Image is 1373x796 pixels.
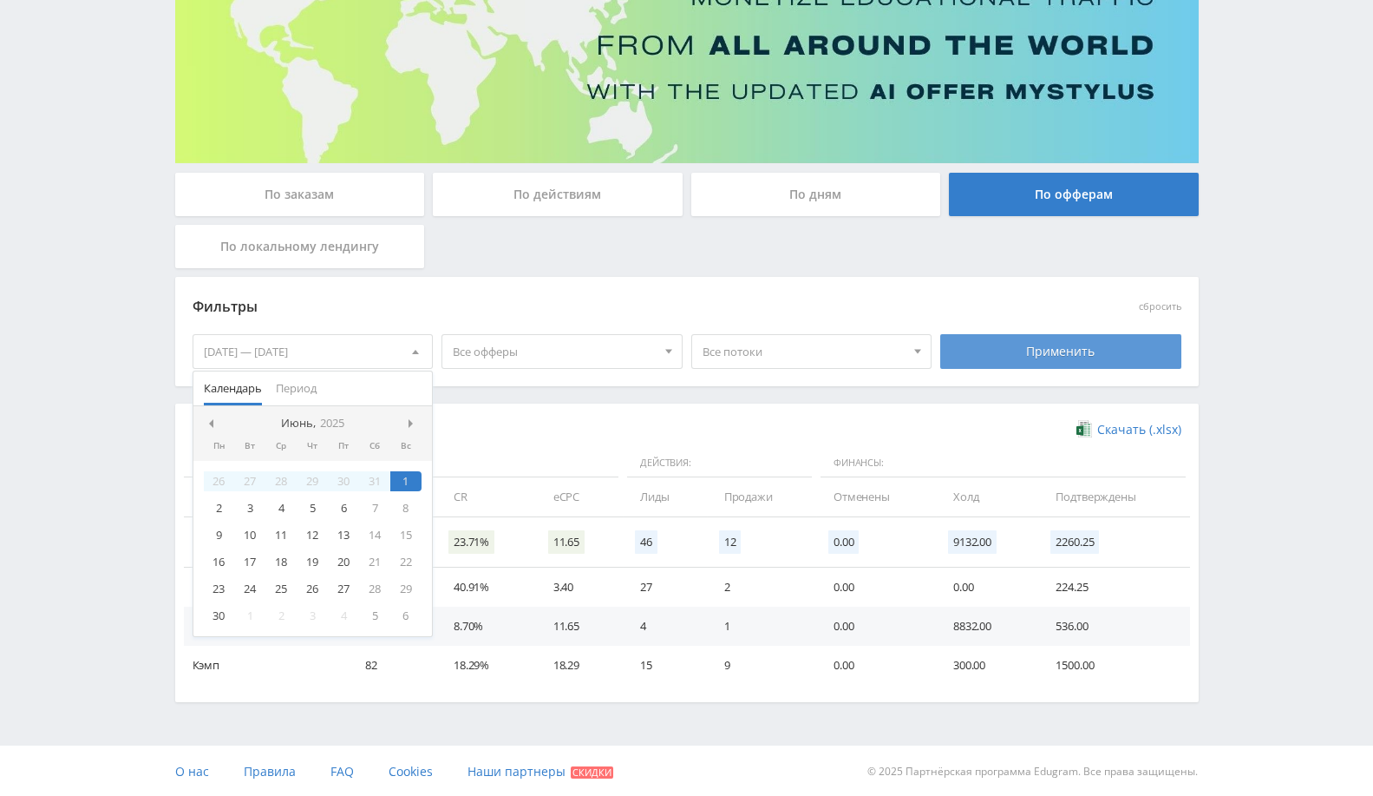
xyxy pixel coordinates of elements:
div: 4 [328,606,359,626]
td: Продажи [707,477,816,516]
td: 0.00 [816,568,936,607]
div: 30 [204,606,235,626]
td: 18.29 [536,646,623,685]
div: Применить [940,334,1181,369]
div: 11 [265,525,297,545]
div: 31 [359,471,390,491]
div: Июнь, [274,417,351,431]
div: Вт [234,441,265,451]
img: xlsx [1076,420,1091,437]
div: Вс [390,441,422,451]
td: 27 [623,568,707,607]
td: 0.00 [816,607,936,646]
td: 300.00 [936,646,1038,685]
td: Итого: [184,517,349,568]
button: Календарь [197,372,269,405]
div: По дням [691,173,941,216]
div: 10 [234,525,265,545]
span: Все офферы [453,335,656,368]
span: 46 [635,530,657,554]
span: Правила [244,763,296,780]
div: 9 [204,525,235,545]
td: Лиды [623,477,707,516]
div: Фильтры [193,294,932,320]
td: 11.65 [536,607,623,646]
div: 1 [390,471,422,491]
td: 536.00 [1038,607,1189,646]
div: 29 [297,471,328,491]
span: Период [276,372,317,405]
td: Дата [184,477,349,516]
span: Финансы: [821,449,1186,478]
td: 224.25 [1038,568,1189,607]
td: CR [436,477,536,516]
td: eCPC [536,477,623,516]
span: Скидки [571,766,613,779]
i: 2025 [320,417,344,430]
td: 9 [707,646,816,685]
span: Все потоки [703,335,906,368]
div: 27 [328,579,359,599]
div: 17 [234,552,265,572]
span: Календарь [204,372,262,405]
span: 9132.00 [948,530,997,554]
td: 4 [623,607,707,646]
div: 4 [265,498,297,518]
div: 13 [328,525,359,545]
a: Скачать (.xlsx) [1076,421,1180,438]
div: 3 [297,606,328,626]
div: По действиям [433,173,683,216]
div: 8 [390,498,422,518]
div: 21 [359,552,390,572]
span: Скачать (.xlsx) [1097,423,1181,437]
div: 1 [234,606,265,626]
button: Период [269,372,324,405]
div: Чт [297,441,328,451]
div: 28 [265,471,297,491]
td: 15 [623,646,707,685]
div: 15 [390,525,422,545]
td: Автор24 [184,607,349,646]
div: 27 [234,471,265,491]
div: 29 [390,579,422,599]
div: 7 [359,498,390,518]
td: 0.00 [936,568,1038,607]
div: Пт [328,441,359,451]
div: По локальному лендингу [175,225,425,268]
div: 19 [297,552,328,572]
div: 28 [359,579,390,599]
span: 0.00 [828,530,859,554]
div: 6 [390,606,422,626]
div: 6 [328,498,359,518]
span: 11.65 [548,530,585,554]
div: Ср [265,441,297,451]
div: 16 [204,552,235,572]
div: 23 [204,579,235,599]
td: 3.40 [536,568,623,607]
div: 2 [265,606,297,626]
span: FAQ [330,763,354,780]
div: По заказам [175,173,425,216]
td: 40.91% [436,568,536,607]
div: Пн [204,441,235,451]
div: 20 [328,552,359,572]
button: сбросить [1139,301,1181,312]
td: 8832.00 [936,607,1038,646]
span: Cookies [389,763,433,780]
div: 12 [297,525,328,545]
div: 5 [359,606,390,626]
span: Данные: [184,449,619,478]
div: По офферам [949,173,1199,216]
td: Кэмп [184,646,349,685]
div: 14 [359,525,390,545]
td: 82 [348,646,436,685]
span: Действия: [627,449,812,478]
span: 12 [719,530,742,554]
div: 18 [265,552,297,572]
div: [DATE] — [DATE] [193,335,433,368]
td: 1 [707,607,816,646]
td: Отменены [816,477,936,516]
td: Подтверждены [1038,477,1189,516]
td: 8.70% [436,607,536,646]
td: 1500.00 [1038,646,1189,685]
